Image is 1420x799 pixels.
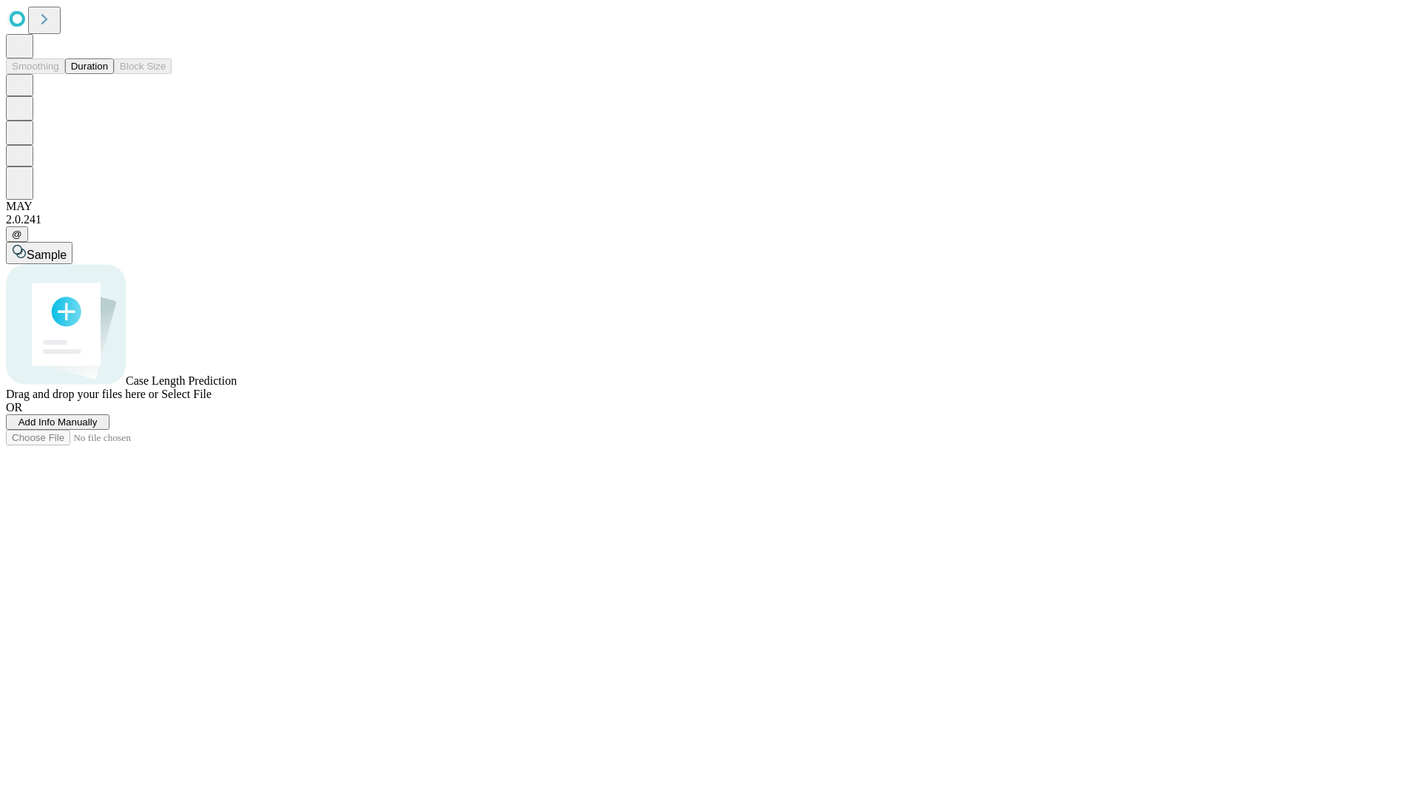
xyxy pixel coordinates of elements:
[126,374,237,387] span: Case Length Prediction
[18,417,98,428] span: Add Info Manually
[6,213,1414,226] div: 2.0.241
[6,388,158,400] span: Drag and drop your files here or
[6,200,1414,213] div: MAY
[6,401,22,414] span: OR
[12,229,22,240] span: @
[161,388,212,400] span: Select File
[6,242,72,264] button: Sample
[114,58,172,74] button: Block Size
[6,58,65,74] button: Smoothing
[65,58,114,74] button: Duration
[27,249,67,261] span: Sample
[6,226,28,242] button: @
[6,414,109,430] button: Add Info Manually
